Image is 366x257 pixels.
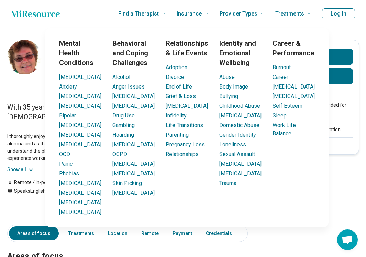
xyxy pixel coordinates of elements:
[166,103,208,109] a: [MEDICAL_DATA]
[322,8,355,19] button: Log In
[137,226,163,240] a: Remote
[219,132,256,138] a: Gender Identity
[59,170,79,177] a: Phobias
[112,180,142,186] a: Skin Picking
[219,170,262,177] a: [MEDICAL_DATA]
[337,229,358,250] div: Open chat
[219,180,236,186] a: Trauma
[104,226,132,240] a: Location
[112,132,134,138] a: Hoarding
[219,93,238,100] a: Bullying
[166,132,189,138] a: Parenting
[59,93,101,100] a: [MEDICAL_DATA]
[9,226,59,240] a: Areas of focus
[177,9,202,19] span: Insurance
[59,199,101,206] a: [MEDICAL_DATA]
[64,226,98,240] a: Treatments
[166,151,199,157] a: Relationships
[219,83,248,90] a: Body Image
[11,7,60,21] a: Home page
[273,74,288,80] a: Career
[273,93,315,100] a: [MEDICAL_DATA]
[59,209,101,215] a: [MEDICAL_DATA]
[219,74,235,80] a: Abuse
[166,93,196,100] a: Grief & Loss
[166,83,192,90] a: End of Life
[219,122,259,128] a: Domestic Abuse
[273,83,315,90] a: [MEDICAL_DATA]
[166,122,203,128] a: Life Transitions
[59,39,101,68] h3: Mental Health Conditions
[59,132,101,138] a: [MEDICAL_DATA]
[59,83,77,90] a: Anxiety
[112,93,155,100] a: [MEDICAL_DATA]
[273,122,296,137] a: Work Life Balance
[112,189,155,196] a: [MEDICAL_DATA]
[118,9,159,19] span: Find a Therapist
[59,189,101,196] a: [MEDICAL_DATA]
[202,226,240,240] a: Credentials
[59,122,101,128] a: [MEDICAL_DATA]
[112,151,127,157] a: OCPD
[273,103,302,109] a: Self Esteem
[273,112,287,119] a: Sleep
[168,226,196,240] a: Payment
[219,39,262,68] h3: Identity and Emotional Wellbeing
[59,141,101,148] a: [MEDICAL_DATA]
[59,74,101,80] a: [MEDICAL_DATA]
[166,74,184,80] a: Divorce
[219,141,246,148] a: Loneliness
[166,39,208,58] h3: Relationships & Life Events
[59,151,70,157] a: OCD
[220,9,257,19] span: Provider Types
[59,161,73,167] a: Panic
[273,64,291,71] a: Burnout
[112,39,155,68] h3: Behavioral and Coping Challenges
[219,161,262,167] a: [MEDICAL_DATA]
[112,103,155,109] a: [MEDICAL_DATA]
[112,112,135,119] a: Drug Use
[219,151,255,157] a: Sexual Assault
[59,112,76,119] a: Bipolar
[112,74,130,80] a: Alcohol
[273,39,315,58] h3: Career & Performance
[112,161,155,167] a: [MEDICAL_DATA]
[166,112,187,119] a: Infidelity
[112,122,135,128] a: Gambling
[275,9,304,19] span: Treatments
[219,103,260,109] a: Childhood Abuse
[219,112,262,119] a: [MEDICAL_DATA]
[59,180,101,186] a: [MEDICAL_DATA]
[112,141,155,148] a: [MEDICAL_DATA]
[166,64,187,71] a: Adoption
[112,170,155,177] a: [MEDICAL_DATA]
[59,103,101,109] a: [MEDICAL_DATA]
[112,83,145,90] a: Anger Issues
[166,141,205,148] a: Pregnancy Loss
